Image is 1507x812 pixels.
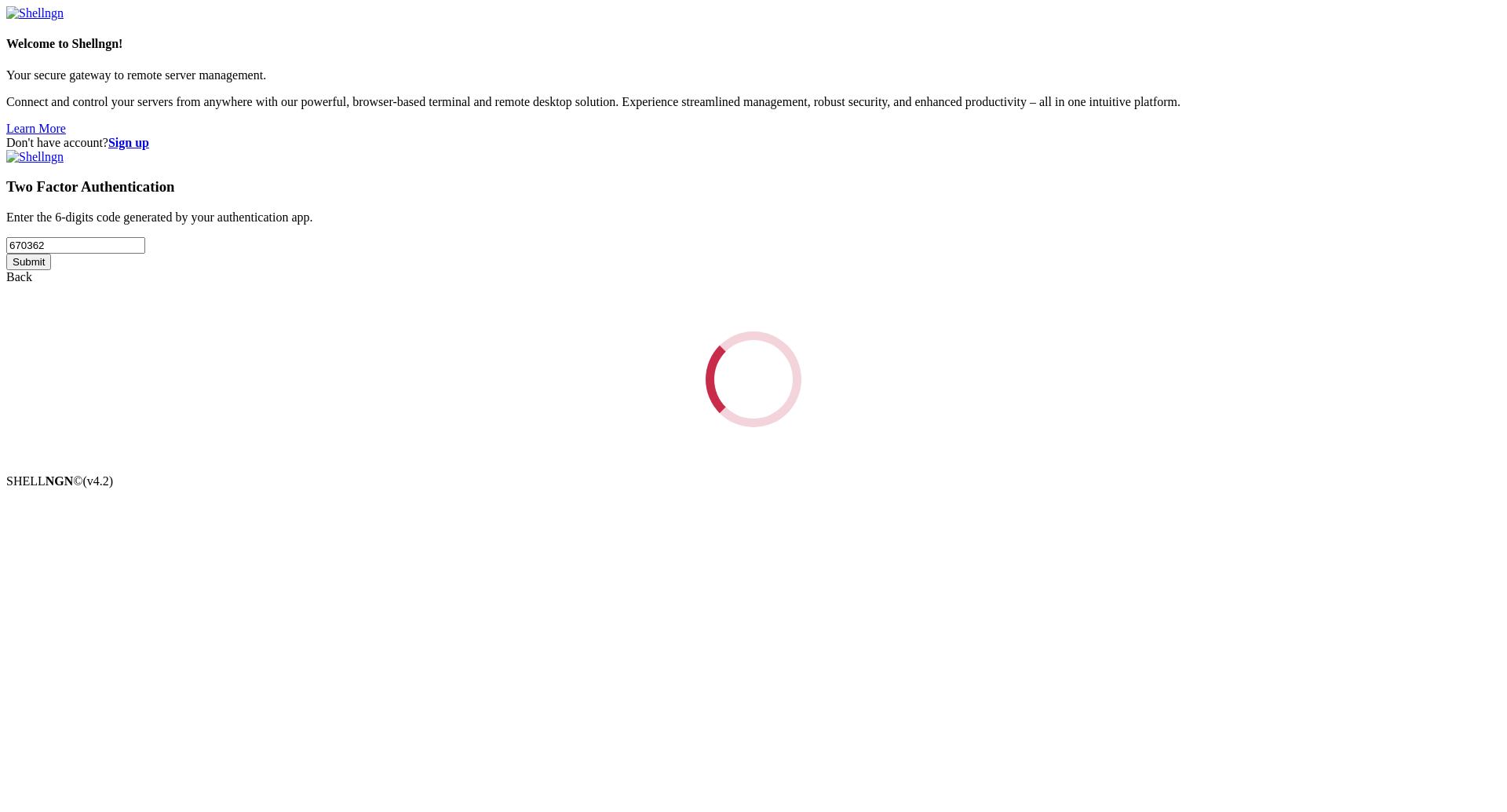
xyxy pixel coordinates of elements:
h4: Welcome to Shellngn! [6,37,1501,51]
a: Back [6,270,32,283]
div: Don't have account? [6,136,1501,150]
h3: Two Factor Authentication [6,178,1501,196]
p: Connect and control your servers from anywhere with our powerful, browser-based terminal and remo... [6,95,1501,109]
a: Learn More [6,122,66,135]
span: 4.2.0 [83,474,114,488]
div: Loading... [695,321,811,437]
input: Submit [6,254,51,270]
span: SHELL © [6,474,113,488]
input: Two factor code [6,237,145,254]
b: NGN [46,474,74,488]
p: Enter the 6-digits code generated by your authentication app. [6,210,1501,225]
img: Shellngn [6,150,64,164]
p: Your secure gateway to remote server management. [6,68,1501,82]
img: Shellngn [6,6,64,20]
a: Sign up [108,136,149,149]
